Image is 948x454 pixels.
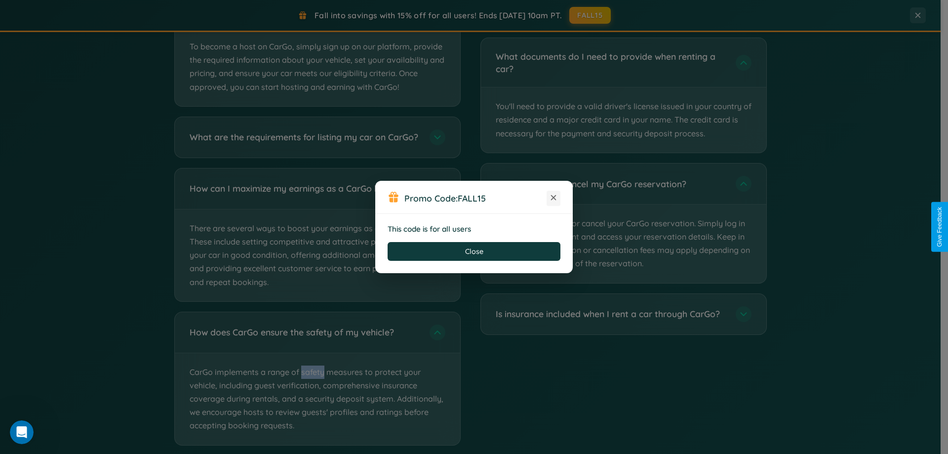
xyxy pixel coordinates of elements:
[388,242,560,261] button: Close
[10,420,34,444] iframe: Intercom live chat
[388,224,471,234] strong: This code is for all users
[458,193,486,204] b: FALL15
[404,193,547,204] h3: Promo Code:
[936,207,943,247] div: Give Feedback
